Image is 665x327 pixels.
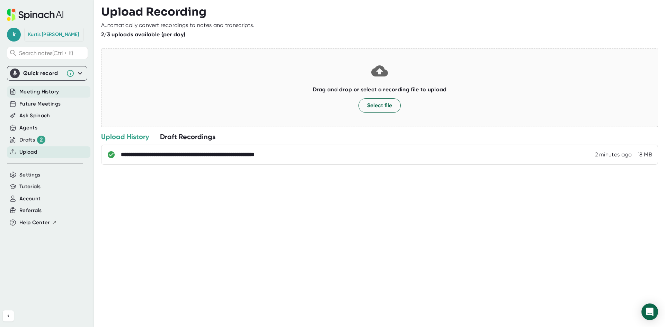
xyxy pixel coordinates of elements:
[19,219,50,227] span: Help Center
[101,31,185,38] b: 2/3 uploads available (per day)
[28,31,79,38] div: Kurtis Baker
[101,132,149,141] div: Upload History
[3,310,14,321] button: Collapse sidebar
[638,151,653,158] div: 18 MB
[19,136,45,144] button: Drafts 2
[19,124,37,132] button: Agents
[10,66,84,80] div: Quick record
[160,132,215,141] div: Draft Recordings
[37,136,45,144] div: 2
[641,303,658,320] div: Open Intercom Messenger
[358,98,401,113] button: Select file
[19,219,57,227] button: Help Center
[19,195,41,203] button: Account
[19,100,61,108] button: Future Meetings
[19,148,37,156] button: Upload
[595,151,632,158] div: 9/16/2025, 8:20:28 AM
[101,5,658,18] h3: Upload Recording
[19,50,86,56] span: Search notes (Ctrl + K)
[19,112,50,120] button: Ask Spinach
[7,28,21,42] span: k
[367,101,392,110] span: Select file
[19,207,42,215] button: Referrals
[101,22,254,29] div: Automatically convert recordings to notes and transcripts.
[19,88,59,96] button: Meeting History
[23,70,63,77] div: Quick record
[313,86,447,93] b: Drag and drop or select a recording file to upload
[19,171,41,179] button: Settings
[19,183,41,191] button: Tutorials
[19,136,45,144] div: Drafts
